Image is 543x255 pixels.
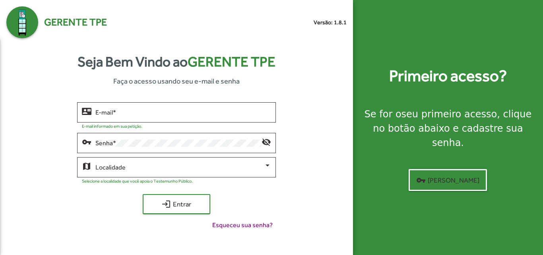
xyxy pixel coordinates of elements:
[78,51,275,72] strong: Seja Bem Vindo ao
[212,220,273,230] span: Esqueceu sua senha?
[82,106,91,116] mat-icon: contact_mail
[409,169,487,191] button: [PERSON_NAME]
[401,109,497,120] strong: seu primeiro acesso
[161,199,171,209] mat-icon: login
[389,64,507,88] strong: Primeiro acesso?
[82,137,91,146] mat-icon: vpn_key
[416,175,426,185] mat-icon: vpn_key
[82,161,91,171] mat-icon: map
[416,173,479,187] span: [PERSON_NAME]
[143,194,210,214] button: Entrar
[188,54,275,70] span: Gerente TPE
[6,6,38,38] img: Logo Gerente
[262,137,271,146] mat-icon: visibility_off
[82,124,142,128] mat-hint: E-mail informado em sua petição.
[113,76,240,86] span: Faça o acesso usando seu e-mail e senha
[363,107,533,150] div: Se for o , clique no botão abaixo e cadastre sua senha.
[44,15,107,30] span: Gerente TPE
[82,179,193,183] mat-hint: Selecione a localidade que você apoia o Testemunho Público.
[150,197,203,211] span: Entrar
[314,18,347,27] small: Versão: 1.8.1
